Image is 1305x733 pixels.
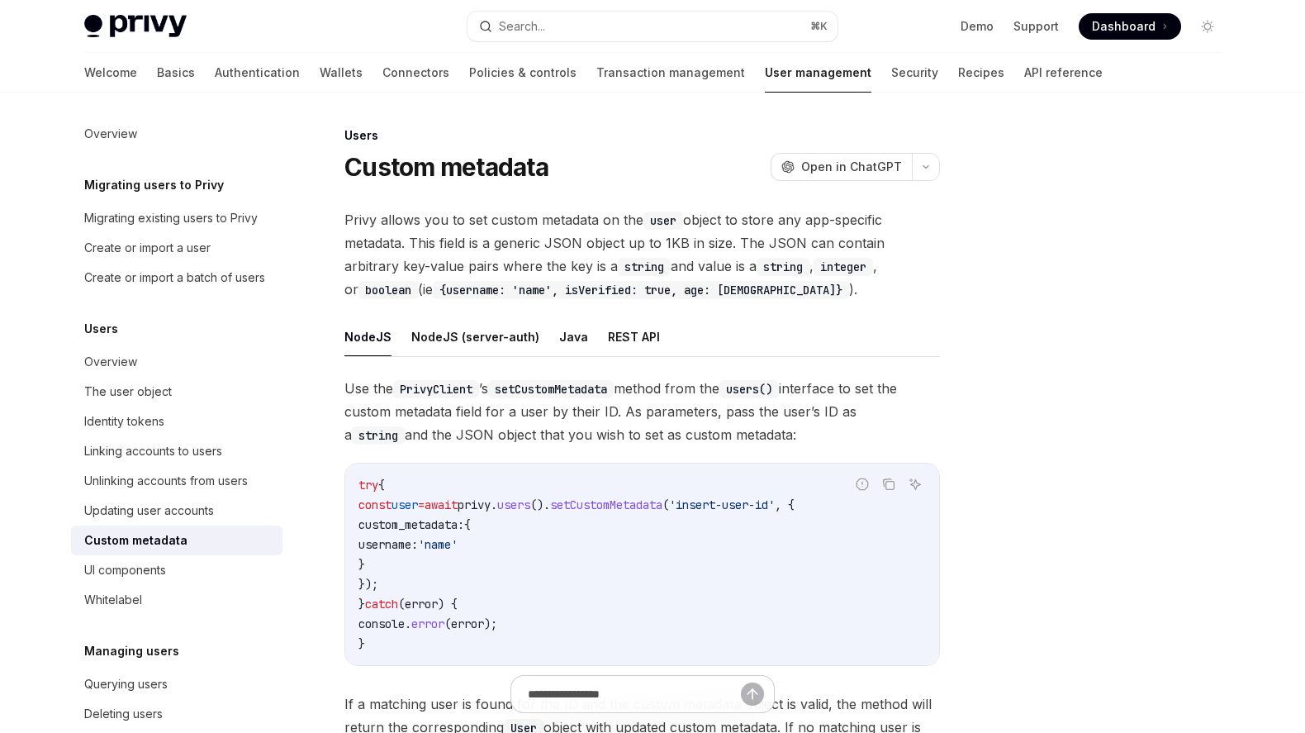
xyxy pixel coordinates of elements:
[618,258,671,276] code: string
[352,426,405,445] code: string
[484,616,497,631] span: );
[358,497,391,512] span: const
[84,641,179,661] h5: Managing users
[320,53,363,93] a: Wallets
[382,53,449,93] a: Connectors
[344,152,548,182] h1: Custom metadata
[358,281,418,299] code: boolean
[405,616,411,631] span: .
[344,127,940,144] div: Users
[608,317,660,356] button: REST API
[157,53,195,93] a: Basics
[358,478,378,493] span: try
[344,317,391,356] button: NodeJS
[958,53,1004,93] a: Recipes
[84,501,214,521] div: Updating user accounts
[425,497,458,512] span: await
[852,474,873,495] button: Report incorrect code
[71,585,282,615] a: Whitelabel
[365,597,398,612] span: catch
[71,119,282,149] a: Overview
[391,497,418,512] span: user
[84,15,187,38] img: light logo
[775,497,795,512] span: , {
[393,380,479,398] code: PrivyClient
[71,669,282,699] a: Querying users
[643,212,683,230] code: user
[891,53,938,93] a: Security
[71,347,282,377] a: Overview
[84,124,137,144] div: Overview
[433,281,849,299] code: {username: 'name', isVerified: true, age: [DEMOGRAPHIC_DATA]}
[405,597,438,612] span: error
[741,683,764,706] button: Send message
[84,352,137,372] div: Overview
[84,590,142,610] div: Whitelabel
[499,17,545,36] div: Search...
[669,497,775,512] span: 'insert-user-id'
[771,153,912,181] button: Open in ChatGPT
[719,380,779,398] code: users()
[1013,18,1059,35] a: Support
[84,208,258,228] div: Migrating existing users to Privy
[344,377,940,446] span: Use the ’s method from the interface to set the custom metadata field for a user by their ID. As ...
[71,203,282,233] a: Migrating existing users to Privy
[358,597,365,612] span: }
[398,597,405,612] span: (
[801,159,902,175] span: Open in ChatGPT
[358,557,365,572] span: }
[84,319,118,339] h5: Users
[458,497,491,512] span: privy
[438,597,458,612] span: ) {
[215,53,300,93] a: Authentication
[961,18,994,35] a: Demo
[491,497,497,512] span: .
[84,704,163,724] div: Deleting users
[904,474,926,495] button: Ask AI
[550,497,662,512] span: setCustomMetadata
[488,380,614,398] code: setCustomMetadata
[84,53,137,93] a: Welcome
[71,699,282,729] a: Deleting users
[411,317,539,356] button: NodeJS (server-auth)
[84,674,168,694] div: Querying users
[662,497,669,512] span: (
[467,12,838,41] button: Search...⌘K
[84,412,164,431] div: Identity tokens
[71,436,282,466] a: Linking accounts to users
[71,466,282,496] a: Unlinking accounts from users
[530,497,550,512] span: ().
[71,526,282,555] a: Custom metadata
[344,208,940,301] span: Privy allows you to set custom metadata on the object to store any app-specific metadata. This fi...
[84,471,248,491] div: Unlinking accounts from users
[765,53,871,93] a: User management
[464,517,471,532] span: {
[84,531,187,550] div: Custom metadata
[71,377,282,407] a: The user object
[358,616,405,631] span: console
[84,268,265,288] div: Create or import a batch of users
[84,175,224,195] h5: Migrating users to Privy
[358,517,464,532] span: custom_metadata:
[71,263,282,293] a: Create or import a batch of users
[757,258,809,276] code: string
[418,497,425,512] span: =
[84,560,166,580] div: UI components
[1092,18,1156,35] span: Dashboard
[84,238,211,258] div: Create or import a user
[469,53,577,93] a: Policies & controls
[559,317,588,356] button: Java
[378,478,385,493] span: {
[596,53,745,93] a: Transaction management
[71,555,282,585] a: UI components
[71,407,282,436] a: Identity tokens
[358,577,378,592] span: });
[84,441,222,461] div: Linking accounts to users
[451,616,484,631] span: error
[358,537,418,552] span: username:
[814,258,873,276] code: integer
[810,20,828,33] span: ⌘ K
[411,616,444,631] span: error
[1194,13,1221,40] button: Toggle dark mode
[358,636,365,651] span: }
